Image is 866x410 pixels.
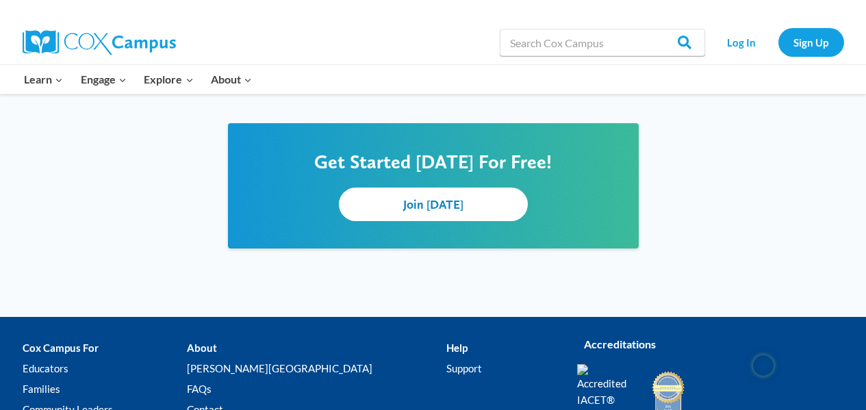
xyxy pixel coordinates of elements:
[712,28,772,56] a: Log In
[314,150,552,173] span: Get Started [DATE] For Free!
[778,28,844,56] a: Sign Up
[500,29,705,56] input: Search Cox Campus
[72,65,136,94] button: Child menu of Engage
[712,28,844,56] nav: Secondary Navigation
[403,197,463,212] span: Join [DATE]
[16,65,73,94] button: Child menu of Learn
[136,65,203,94] button: Child menu of Explore
[339,188,528,221] a: Join [DATE]
[187,358,446,379] a: [PERSON_NAME][GEOGRAPHIC_DATA]
[23,30,176,55] img: Cox Campus
[584,337,656,350] strong: Accreditations
[23,358,187,379] a: Educators
[23,379,187,399] a: Families
[446,358,556,379] a: Support
[16,65,261,94] nav: Primary Navigation
[202,65,261,94] button: Child menu of About
[187,379,446,399] a: FAQs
